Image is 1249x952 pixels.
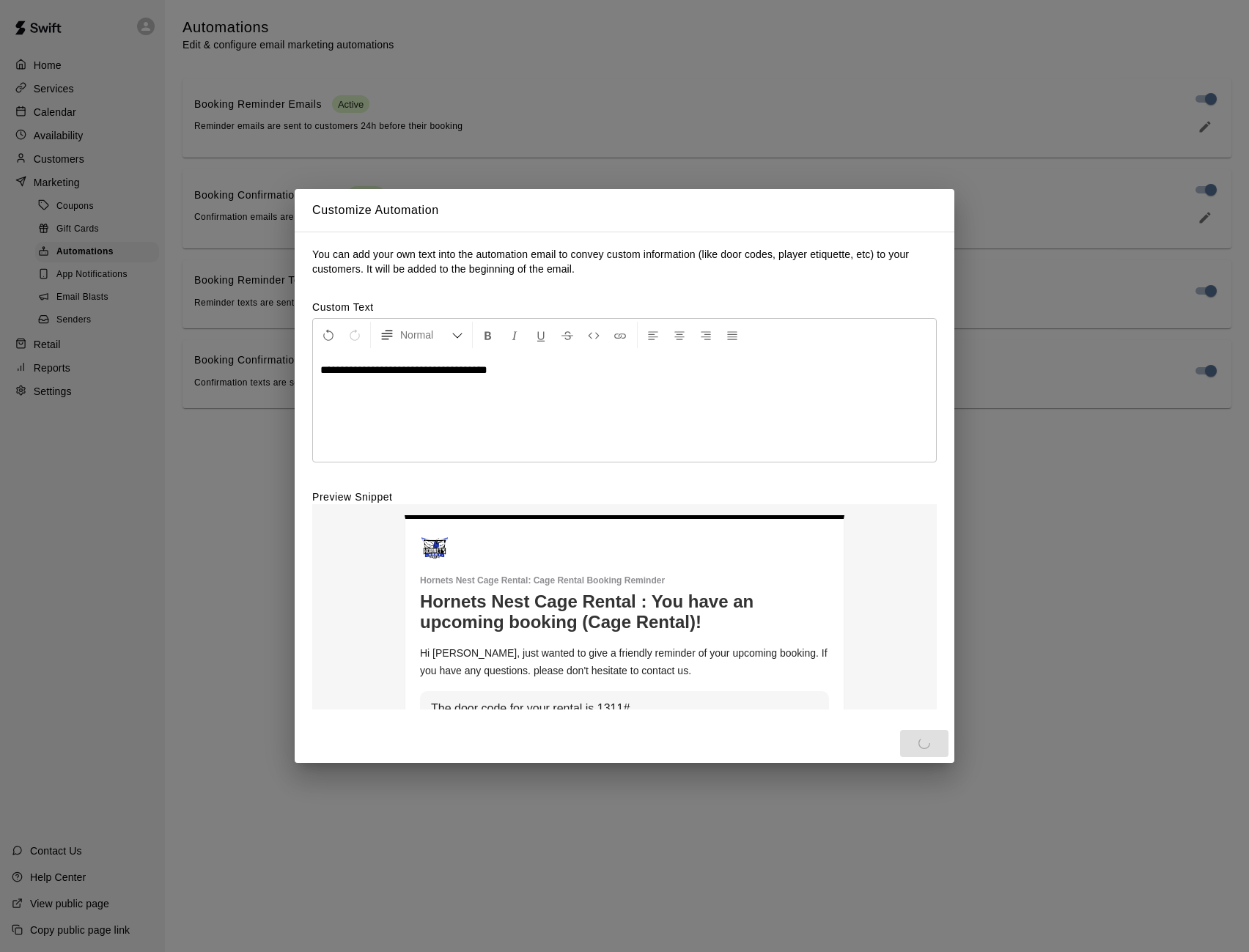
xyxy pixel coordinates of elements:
[420,575,829,587] p: Hornets Nest Cage Rental : Cage Rental Booking Reminder
[431,702,630,715] span: The door code for your rental is 1311#
[581,322,606,348] button: Insert Code
[312,300,937,314] label: Custom Text
[420,591,829,632] h1: Hornets Nest Cage Rental : You have an upcoming booking (Cage Rental)!
[420,534,449,563] img: Hornets Nest Cage Rental
[400,328,452,342] span: Normal
[312,490,937,504] label: Preview Snippet
[693,322,718,348] button: Right Align
[720,322,745,348] button: Justify Align
[641,322,666,348] button: Left Align
[502,322,527,348] button: Format Italics
[312,247,937,276] p: You can add your own text into the automation email to convey custom information (like door codes...
[528,322,553,348] button: Format Underline
[342,322,367,348] button: Redo
[667,322,692,348] button: Center Align
[476,322,501,348] button: Format Bold
[555,322,580,348] button: Format Strikethrough
[316,322,341,348] button: Undo
[374,322,469,348] button: Formatting Options
[420,644,829,679] p: Hi [PERSON_NAME], just wanted to give a friendly reminder of your upcoming booking. If you have a...
[295,189,954,232] h2: Customize Automation
[608,322,633,348] button: Insert Link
